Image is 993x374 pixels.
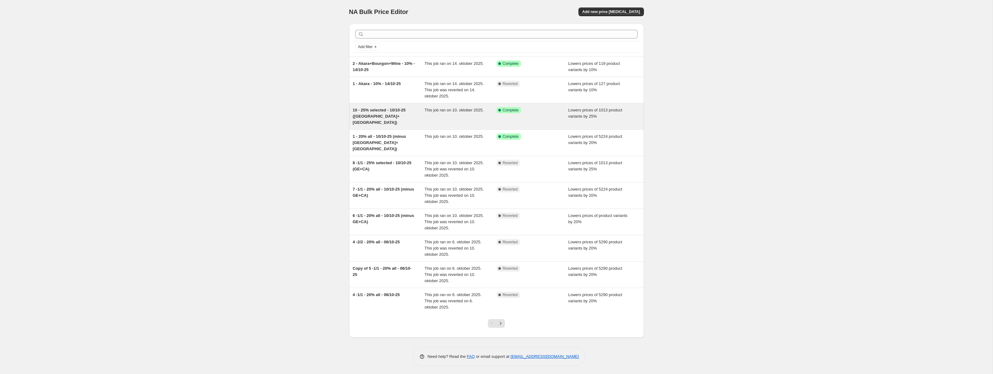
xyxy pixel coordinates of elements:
span: Reverted [503,187,518,192]
span: This job ran on 6. oktober 2025. This job was reverted on 6. oktober 2025. [425,292,482,309]
span: This job ran on 10. oktober 2025. [425,108,484,112]
span: 4 -1/1 - 20% all - 06/10-25 [353,292,400,297]
span: Lowers prices of 127 product variants by 10% [568,81,620,92]
span: Reverted [503,81,518,86]
a: FAQ [467,354,475,359]
span: Lowers prices of 1013 product variants by 25% [568,160,622,171]
span: This job ran on 6. oktober 2025. This job was reverted on 10. oktober 2025. [425,266,482,283]
span: Lowers prices of 5290 product variants by 20% [568,266,622,277]
span: or email support at [475,354,510,359]
span: Reverted [503,213,518,218]
span: 7 -1/1 - 20% all - 10/10-25 (minus GE+CA) [353,187,414,198]
button: Next [496,319,505,328]
span: Lowers prices of 5224 product variants by 20% [568,187,622,198]
button: Add new price [MEDICAL_DATA] [578,7,644,16]
span: Lowers prices of product variants by 20% [568,213,627,224]
span: Add filter [358,44,373,49]
span: NA Bulk Price Editor [349,8,408,15]
span: Add new price [MEDICAL_DATA] [582,9,640,14]
span: This job ran on 10. oktober 2025. This job was reverted on 10. oktober 2025. [425,187,484,204]
span: This job ran on 14. oktober 2025. This job was reverted on 14. oktober 2025. [425,81,484,98]
span: This job ran on 10. oktober 2025. This job was reverted on 10. oktober 2025. [425,160,484,178]
span: 10 - 25% selected - 10/10-25 ([GEOGRAPHIC_DATA]+[GEOGRAPHIC_DATA]) [353,108,406,125]
span: Lowers prices of 119 product variants by 10% [568,61,620,72]
span: Reverted [503,266,518,271]
span: Reverted [503,240,518,245]
span: Lowers prices of 5290 product variants by 20% [568,292,622,303]
span: This job ran on 6. oktober 2025. This job was reverted on 10. oktober 2025. [425,240,482,257]
span: Complete [503,108,519,113]
span: Complete [503,61,519,66]
span: 8 -1/1 - 25% selected - 10/10-25 (GE+CA) [353,160,411,171]
span: 1 - 20% all - 10/10-25 (minus [GEOGRAPHIC_DATA]+[GEOGRAPHIC_DATA]) [353,134,406,151]
span: Need help? Read the [428,354,467,359]
span: 1 - Akara - 10% - 14/10-25 [353,81,401,86]
span: Complete [503,134,519,139]
span: 4 -2/2 - 20% all - 06/10-25 [353,240,400,244]
span: This job ran on 10. oktober 2025. [425,134,484,139]
span: 2 - Akara+Bourgon+Wine - 10% - 14/10-25 [353,61,415,72]
span: Lowers prices of 1013 product variants by 25% [568,108,622,119]
span: Reverted [503,160,518,165]
span: Lowers prices of 5224 product variants by 20% [568,134,622,145]
span: 6 -1/1 - 20% all - 10/10-25 (minus GE+CA) [353,213,414,224]
span: Lowers prices of 5290 product variants by 20% [568,240,622,250]
span: Copy of 5 -1/1 - 20% all - 06/10-25 [353,266,411,277]
button: Add filter [355,43,380,51]
span: This job ran on 14. oktober 2025. [425,61,484,66]
nav: Pagination [488,319,505,328]
a: [EMAIL_ADDRESS][DOMAIN_NAME] [510,354,579,359]
span: This job ran on 10. oktober 2025. This job was reverted on 10. oktober 2025. [425,213,484,230]
span: Reverted [503,292,518,297]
